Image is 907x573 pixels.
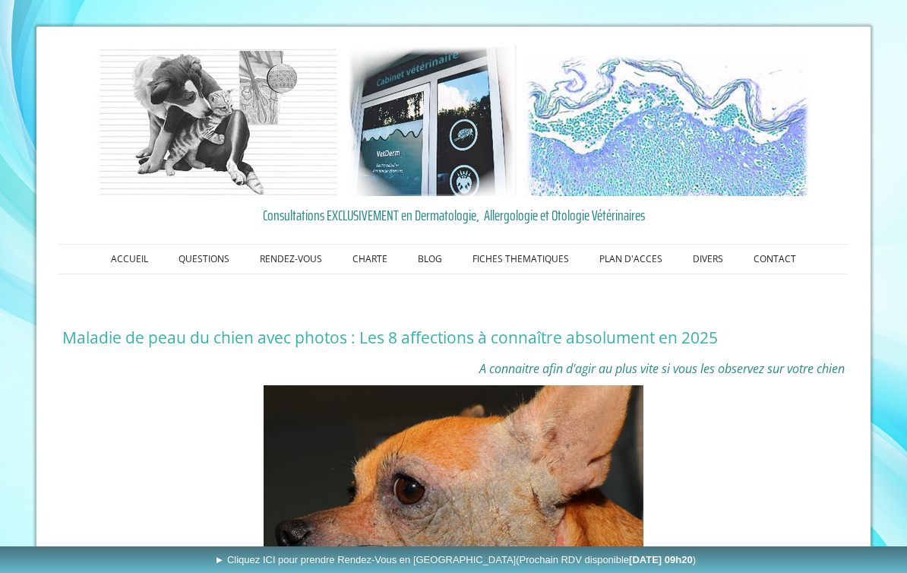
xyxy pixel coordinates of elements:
a: FICHES THEMATIQUES [457,245,584,274]
a: PLAN D'ACCES [584,245,678,274]
a: CONTACT [738,245,811,274]
span: ► Cliquez ICI pour prendre Rendez-Vous en [GEOGRAPHIC_DATA] [214,554,696,565]
a: Consultations EXCLUSIVEMENT en Dermatologie, Allergologie et Otologie Vétérinaires [62,204,845,226]
a: RENDEZ-VOUS [245,245,337,274]
a: CHARTE [337,245,403,274]
a: BLOG [403,245,457,274]
span: A connaitre afin d'agir au plus vite si vous les observez sur votre chien [479,360,845,377]
span: (Prochain RDV disponible ) [516,554,696,565]
a: ACCUEIL [96,245,163,274]
b: [DATE] 09h20 [629,554,693,565]
a: QUESTIONS [163,245,245,274]
a: DIVERS [678,245,738,274]
h1: Maladie de peau du chien avec photos : Les 8 affections à connaître absolument en 2025 [62,328,845,347]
